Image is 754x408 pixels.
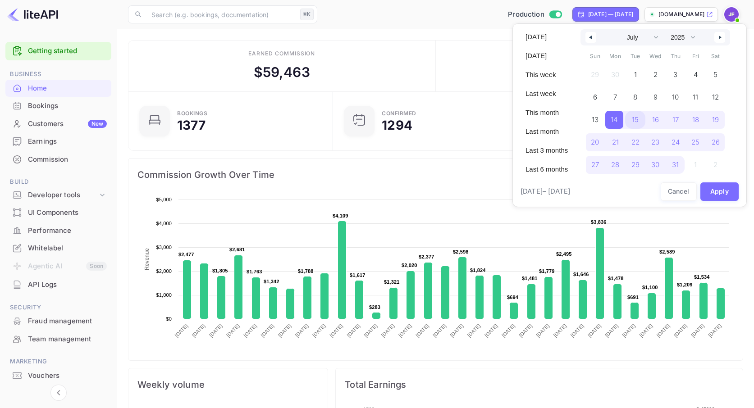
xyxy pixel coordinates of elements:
[520,48,573,63] button: [DATE]
[634,67,637,83] span: 1
[706,109,726,127] button: 19
[625,154,645,172] button: 29
[520,105,573,120] button: This month
[593,89,597,105] span: 6
[605,86,626,104] button: 7
[693,89,698,105] span: 11
[661,182,697,201] button: Cancel
[520,67,573,82] button: This week
[605,131,626,149] button: 21
[613,89,617,105] span: 7
[673,67,677,83] span: 3
[631,157,640,173] span: 29
[651,157,659,173] span: 30
[520,143,573,158] button: Last 3 months
[706,86,726,104] button: 12
[685,63,706,82] button: 4
[612,134,619,150] span: 21
[645,131,666,149] button: 23
[645,49,666,63] span: Wed
[692,112,699,128] span: 18
[645,154,666,172] button: 30
[665,63,685,82] button: 3
[625,131,645,149] button: 22
[691,134,699,150] span: 25
[605,49,626,63] span: Mon
[625,63,645,82] button: 1
[645,63,666,82] button: 2
[520,124,573,139] button: Last month
[591,134,599,150] span: 20
[653,67,658,83] span: 2
[665,131,685,149] button: 24
[605,109,626,127] button: 14
[700,182,739,201] button: Apply
[685,49,706,63] span: Fri
[665,86,685,104] button: 10
[585,109,605,127] button: 13
[672,134,680,150] span: 24
[625,49,645,63] span: Tue
[694,67,698,83] span: 4
[653,89,658,105] span: 9
[585,86,605,104] button: 6
[665,154,685,172] button: 31
[611,112,617,128] span: 14
[713,67,717,83] span: 5
[632,112,639,128] span: 15
[633,89,637,105] span: 8
[652,112,659,128] span: 16
[625,109,645,127] button: 15
[611,157,619,173] span: 28
[520,29,573,45] button: [DATE]
[672,112,679,128] span: 17
[712,134,720,150] span: 26
[625,86,645,104] button: 8
[685,86,706,104] button: 11
[706,63,726,82] button: 5
[672,157,679,173] span: 31
[712,89,719,105] span: 12
[685,109,706,127] button: 18
[712,112,719,128] span: 19
[645,86,666,104] button: 9
[520,162,573,177] button: Last 6 months
[706,131,726,149] button: 26
[521,186,570,197] span: [DATE] – [DATE]
[520,86,573,101] button: Last week
[665,109,685,127] button: 17
[645,109,666,127] button: 16
[665,49,685,63] span: Thu
[585,131,605,149] button: 20
[605,154,626,172] button: 28
[591,157,599,173] span: 27
[631,134,640,150] span: 22
[672,89,679,105] span: 10
[585,49,605,63] span: Sun
[706,49,726,63] span: Sat
[685,131,706,149] button: 25
[585,154,605,172] button: 27
[651,134,659,150] span: 23
[592,112,599,128] span: 13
